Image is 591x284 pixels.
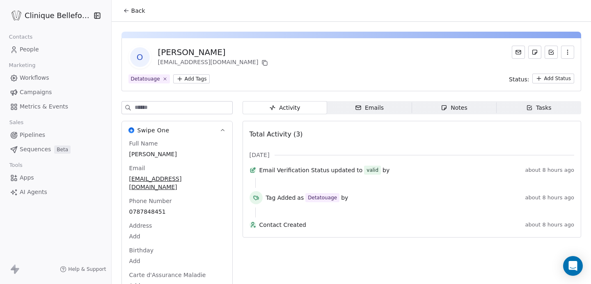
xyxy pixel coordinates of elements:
[128,164,147,172] span: Email
[526,104,552,112] div: Tasks
[20,102,68,111] span: Metrics & Events
[259,166,330,174] span: Email Verification Status
[122,121,232,139] button: Swipe OneSwipe One
[383,166,389,174] span: by
[331,166,363,174] span: updated to
[118,3,150,18] button: Back
[128,271,208,279] span: Carte d'Assurance Maladie
[128,139,160,148] span: Full Name
[20,173,34,182] span: Apps
[250,151,270,159] span: [DATE]
[7,71,105,85] a: Workflows
[355,104,384,112] div: Emails
[131,75,160,83] div: Detatouage
[128,197,174,205] span: Phone Number
[7,143,105,156] a: SequencesBeta
[250,130,303,138] span: Total Activity (3)
[129,208,225,216] span: 0787848451
[367,166,378,174] div: valid
[7,128,105,142] a: Pipelines
[509,75,529,83] span: Status:
[525,194,574,201] span: about 8 hours ago
[68,266,106,272] span: Help & Support
[128,246,155,254] span: Birthday
[525,167,574,173] span: about 8 hours ago
[7,185,105,199] a: AI Agents
[308,194,337,201] div: Detatouage
[7,100,105,113] a: Metrics & Events
[60,266,106,272] a: Help & Support
[10,9,88,23] button: Clinique Bellefontaine
[129,232,225,240] span: Add
[131,7,145,15] span: Back
[173,74,210,83] button: Add Tags
[137,126,170,134] span: Swipe One
[7,171,105,185] a: Apps
[20,188,47,196] span: AI Agents
[129,150,225,158] span: [PERSON_NAME]
[7,85,105,99] a: Campaigns
[25,10,92,21] span: Clinique Bellefontaine
[128,127,134,133] img: Swipe One
[5,59,39,72] span: Marketing
[20,131,45,139] span: Pipelines
[129,175,225,191] span: [EMAIL_ADDRESS][DOMAIN_NAME]
[525,222,574,228] span: about 8 hours ago
[259,221,522,229] span: Contact Created
[20,145,51,154] span: Sequences
[441,104,467,112] div: Notes
[532,74,574,83] button: Add Status
[7,43,105,56] a: People
[158,46,270,58] div: [PERSON_NAME]
[266,194,296,202] span: Tag Added
[54,145,71,154] span: Beta
[6,116,27,129] span: Sales
[11,11,21,21] img: Logo_Bellefontaine_Black.png
[297,194,304,202] span: as
[341,194,348,202] span: by
[563,256,583,276] div: Open Intercom Messenger
[129,257,225,265] span: Add
[6,159,26,171] span: Tools
[20,88,52,97] span: Campaigns
[130,47,150,67] span: O
[20,45,39,54] span: People
[128,222,154,230] span: Address
[158,58,270,68] div: [EMAIL_ADDRESS][DOMAIN_NAME]
[20,74,49,82] span: Workflows
[5,31,36,43] span: Contacts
